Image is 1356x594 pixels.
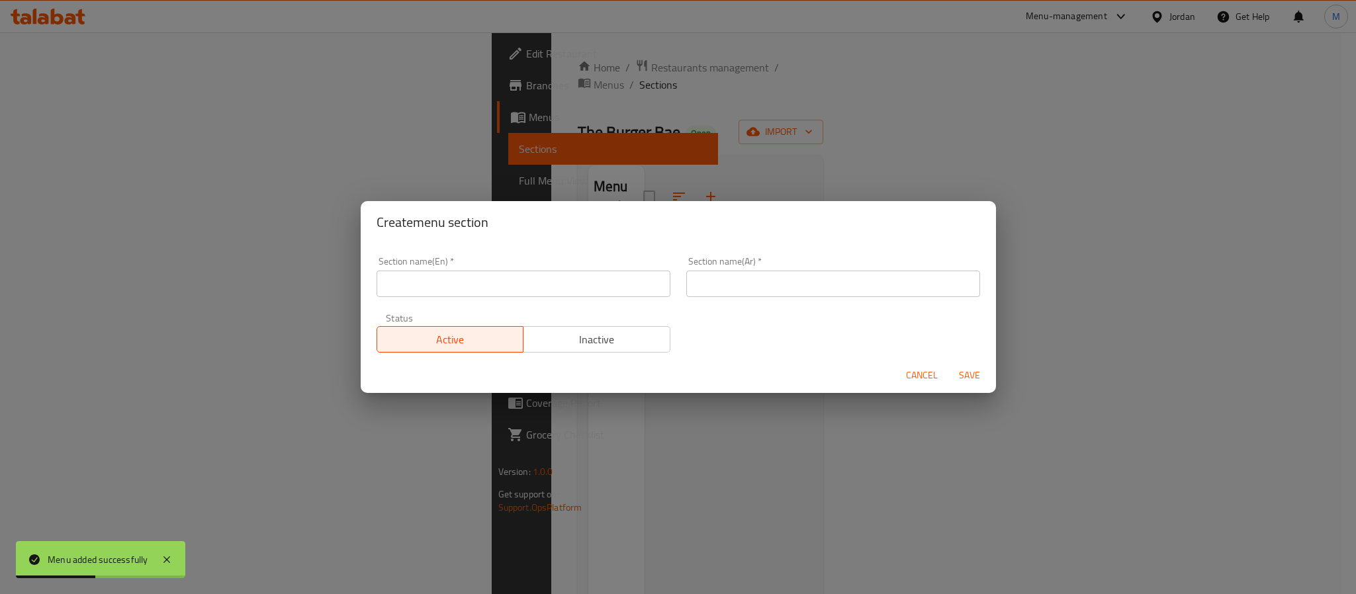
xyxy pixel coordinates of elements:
[377,326,524,353] button: Active
[529,330,665,349] span: Inactive
[901,363,943,388] button: Cancel
[377,271,670,297] input: Please enter section name(en)
[954,367,985,384] span: Save
[383,330,519,349] span: Active
[523,326,670,353] button: Inactive
[906,367,938,384] span: Cancel
[948,363,991,388] button: Save
[48,552,148,567] div: Menu added successfully
[377,212,980,233] h2: Create menu section
[686,271,980,297] input: Please enter section name(ar)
